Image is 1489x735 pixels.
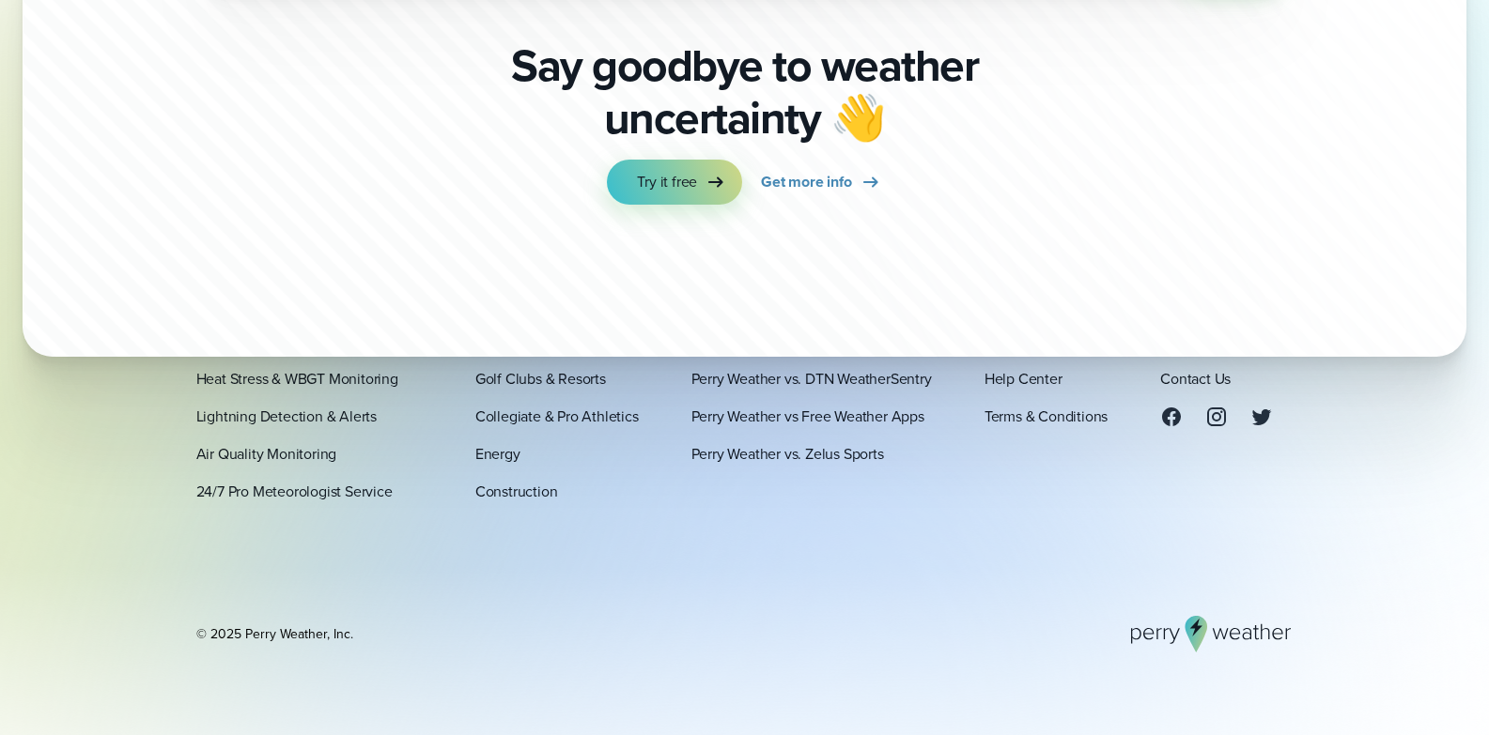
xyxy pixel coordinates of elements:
[196,442,337,465] a: Air Quality Monitoring
[475,367,606,390] a: Golf Clubs & Resorts
[691,405,924,427] a: Perry Weather vs Free Weather Apps
[196,367,398,390] a: Heat Stress & WBGT Monitoring
[691,367,932,390] a: Perry Weather vs. DTN WeatherSentry
[761,171,851,193] span: Get more info
[196,405,377,427] a: Lightning Detection & Alerts
[985,367,1062,390] a: Help Center
[1160,367,1231,390] a: Contact Us
[475,480,558,502] a: Construction
[637,171,697,193] span: Try it free
[761,160,881,205] a: Get more info
[196,480,393,502] a: 24/7 Pro Meteorologist Service
[504,39,985,145] p: Say goodbye to weather uncertainty 👋
[475,442,520,465] a: Energy
[196,624,353,643] div: © 2025 Perry Weather, Inc.
[691,442,884,465] a: Perry Weather vs. Zelus Sports
[985,405,1108,427] a: Terms & Conditions
[475,405,639,427] a: Collegiate & Pro Athletics
[607,160,742,205] a: Try it free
